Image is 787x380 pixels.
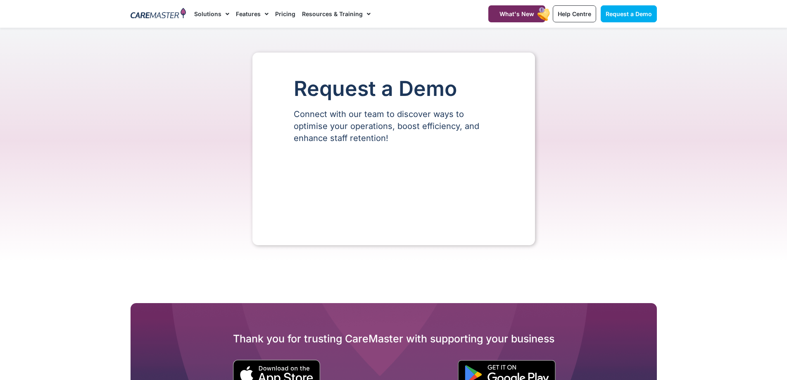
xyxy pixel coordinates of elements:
[294,108,494,144] p: Connect with our team to discover ways to optimise your operations, boost efficiency, and enhance...
[131,332,657,345] h2: Thank you for trusting CareMaster with supporting your business
[558,10,591,17] span: Help Centre
[488,5,545,22] a: What's New
[606,10,652,17] span: Request a Demo
[601,5,657,22] a: Request a Demo
[499,10,534,17] span: What's New
[294,77,494,100] h1: Request a Demo
[131,8,186,20] img: CareMaster Logo
[294,158,494,220] iframe: Form 0
[553,5,596,22] a: Help Centre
